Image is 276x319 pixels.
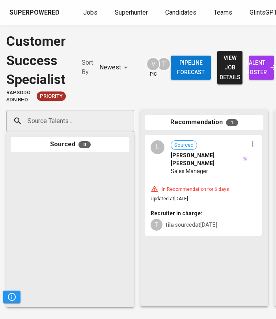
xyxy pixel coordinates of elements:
[146,57,160,78] div: pic
[6,32,66,89] div: Customer Success Specialist
[82,58,93,77] p: Sort By
[214,9,232,16] span: Teams
[151,140,164,154] div: L
[145,135,262,236] div: LSourced[PERSON_NAME] [PERSON_NAME]Sales ManagerIn Recommendation for 6 daysUpdated at[DATE]Recru...
[177,58,205,77] span: Pipeline forecast
[11,137,129,152] div: Sourced
[171,56,211,80] button: Pipeline forecast
[165,9,196,16] span: Candidates
[157,57,171,71] div: T
[6,89,34,104] span: Rapsodo Sdn Bhd
[171,151,242,167] span: [PERSON_NAME] [PERSON_NAME]
[226,119,238,126] span: 1
[217,51,242,85] button: view job details
[151,210,202,216] b: Recruiter in charge:
[224,53,236,82] span: view job details
[165,8,198,18] a: Candidates
[37,91,66,101] div: New Job received from Demand Team
[115,9,148,16] span: Superhunter
[171,142,197,149] span: Sourced
[37,93,66,100] span: Priority
[166,222,217,228] span: sourced at [DATE]
[115,8,149,18] a: Superhunter
[9,8,60,17] div: Superpowered
[3,291,21,303] button: Pipeline Triggers
[83,9,97,16] span: Jobs
[151,196,188,201] span: Updated at [DATE]
[249,56,274,80] a: talent roster
[99,63,121,72] p: Newest
[214,8,234,18] a: Teams
[171,167,208,175] span: Sales Manager
[159,186,232,193] div: In Recommendation for 6 days
[145,115,263,130] div: Recommendation
[130,120,131,122] button: Open
[255,58,268,77] span: talent roster
[99,60,131,75] div: Newest
[9,8,61,17] a: Superpowered
[78,141,91,148] span: 0
[151,219,162,231] div: T
[83,8,99,18] a: Jobs
[242,156,248,161] img: magic_wand.svg
[166,222,174,228] b: tila
[146,57,160,71] div: V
